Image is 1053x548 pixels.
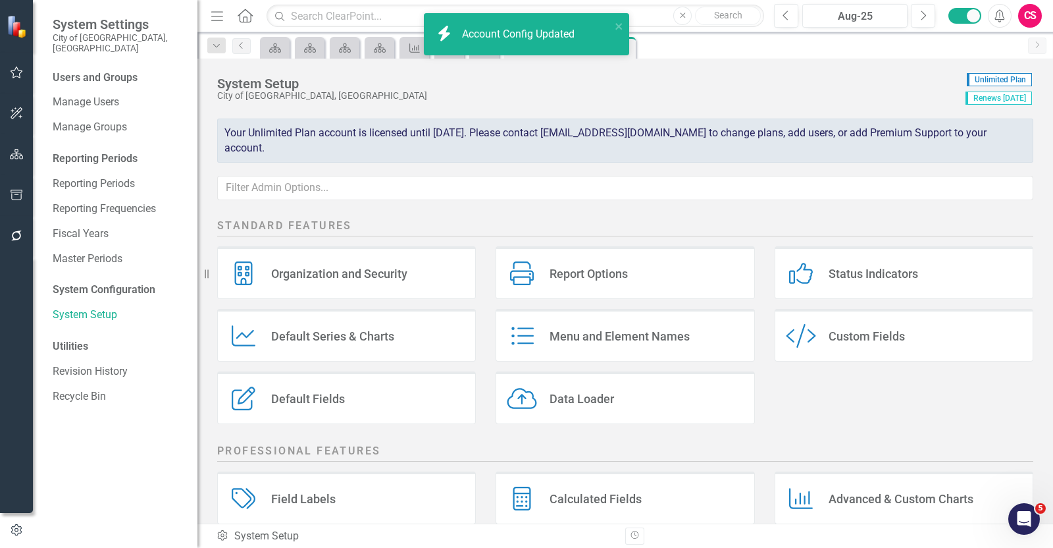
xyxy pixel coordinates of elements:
div: Calculated Fields [550,491,642,507]
a: System Setup [53,308,184,323]
span: Renews [DATE] [965,92,1032,105]
div: Status Indicators [829,266,918,281]
span: System Settings [53,16,184,32]
div: Reporting Periods [53,151,184,167]
div: Default Series & Charts [271,329,394,344]
div: Default Fields [271,391,345,406]
div: Your Unlimited Plan account is licensed until [DATE]. Please contact [EMAIL_ADDRESS][DOMAIN_NAME]... [217,119,1033,163]
button: CS [1018,4,1042,28]
h2: Standard Features [217,219,1033,236]
span: 5 [1035,503,1046,514]
small: City of [GEOGRAPHIC_DATA], [GEOGRAPHIC_DATA] [53,32,184,54]
div: City of [GEOGRAPHIC_DATA], [GEOGRAPHIC_DATA] [217,91,959,101]
a: Master Periods [53,252,184,267]
input: Filter Admin Options... [217,176,1033,200]
span: Unlimited Plan [967,73,1032,86]
a: Revision History [53,364,184,379]
input: Search ClearPoint... [267,5,764,28]
button: Search [695,7,761,25]
a: Manage Users [53,95,184,110]
button: close [615,18,624,34]
a: Reporting Frequencies [53,202,184,217]
div: Aug-25 [807,9,903,24]
div: Field Labels [271,491,336,507]
div: Data Loader [550,391,614,406]
div: Report Options [550,266,628,281]
a: Recycle Bin [53,389,184,404]
a: Reporting Periods [53,177,184,192]
div: Custom Fields [829,329,905,344]
div: System Setup [217,76,959,91]
a: Manage Groups [53,120,184,135]
div: Advanced & Custom Charts [829,491,973,507]
h2: Professional Features [217,444,1033,462]
a: Fiscal Years [53,227,184,242]
div: System Configuration [53,283,184,298]
button: Aug-25 [802,4,908,28]
span: Search [714,10,742,20]
iframe: Intercom live chat [1008,503,1040,535]
img: ClearPoint Strategy [7,15,30,38]
div: Utilities [53,339,184,354]
div: Menu and Element Names [550,329,690,344]
div: Organization and Security [271,266,407,281]
div: Users and Groups [53,70,184,86]
div: System Setup [216,529,615,544]
div: Account Config Updated [462,27,578,42]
